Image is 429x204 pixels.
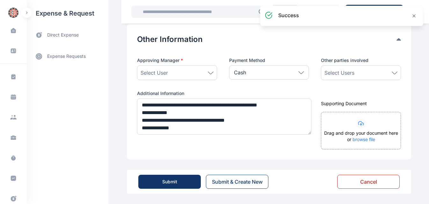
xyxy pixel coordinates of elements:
p: Cash [234,69,246,76]
div: Submit [162,179,177,185]
div: Other Information [137,34,401,44]
span: Select User [141,69,168,77]
span: Select Users [324,69,354,77]
span: browse file [353,137,375,142]
button: Submit & Create New [206,175,268,189]
div: expense requests [27,44,108,64]
span: Approving Manager [137,57,183,64]
div: Drag and drop your document here or [321,130,401,149]
button: Other Information [137,34,396,44]
label: Additional Information [137,90,309,97]
a: expense requests [27,49,108,64]
span: direct expense [47,32,79,38]
h3: success [278,11,299,19]
span: Other parties involved [321,57,368,64]
button: Submit [138,175,201,189]
label: Payment Method [229,57,309,64]
a: direct expense [27,27,108,44]
button: Cancel [337,175,400,189]
div: Supporting Document [321,100,401,107]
